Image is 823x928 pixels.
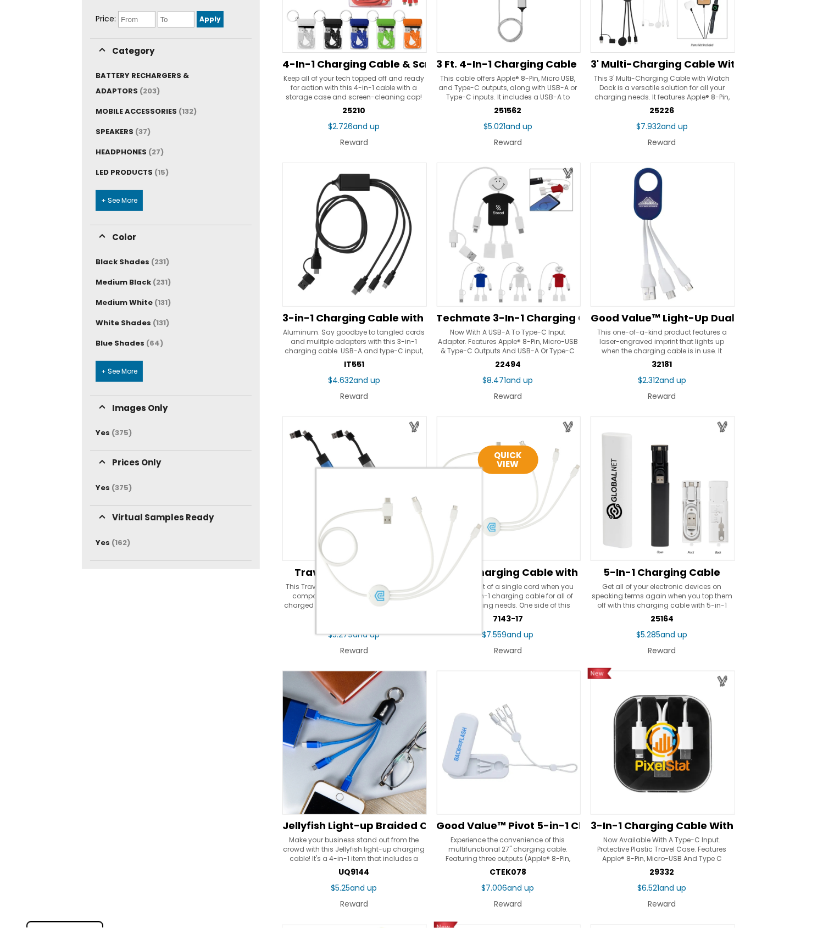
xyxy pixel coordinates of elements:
span: and up [508,883,535,894]
span: Yes [96,537,110,548]
a: Quick View [478,446,538,474]
div: Reward [282,897,426,912]
a: LED PRODUCTS (15) [96,167,169,177]
div: Reward [437,897,580,912]
span: (375) [112,427,132,438]
a: SPEAKERS (37) [96,126,151,137]
span: and up [350,883,377,894]
div: This one-of-a-kind product features a laser-engraved imprint that lights up when the charging cab... [591,327,734,355]
span: Yes [96,482,110,493]
span: Price [96,13,116,24]
span: (37) [135,126,151,137]
span: $5.279 [328,629,380,640]
img: Travel Charging Cable [282,416,427,561]
div: Keep all of your tech topped off and ready for action with this 4-in-1 cable with a storage case ... [282,74,426,101]
a: Jellyfish Light-up Braided Charging Cable [282,820,426,832]
img: 5-in-1 Charging Cable with Coating [437,416,581,561]
span: Travel Charging Cable [294,565,413,579]
div: Aluminum. Say goodbye to tangled cords and mulitple adapters with this 3-in-1 charging cable. USB... [282,327,426,355]
div: Reward [591,135,734,150]
span: $7.559 [482,629,534,640]
div: Make your business stand out from the crowd with this Jellyfish light-up charging cable! It's a 4... [282,836,426,863]
img: 5-in-1 Charging Cable with Coating [316,469,482,635]
a: Create Virtual Sample [560,419,577,434]
a: Yes (375) [96,482,132,493]
a: + See More [96,190,143,211]
span: and up [353,375,380,386]
span: $8.471 [483,375,533,386]
div: Reward [282,135,426,150]
span: Virtual Samples Ready [110,510,216,524]
span: HEADPHONES [96,147,147,157]
a: Images Only [96,402,170,414]
div: Now Available With A Type-C Input. Protective Plastic Travel Case. Features Apple® 8-Pin, Micro-U... [591,836,734,863]
span: (131) [153,318,169,328]
img: 5-In-1 Charging Cable [591,416,735,561]
div: Reward [437,135,580,150]
div: Now With A USB-A To Type-C Input Adapter. Features Apple® 8-Pin, Micro-USB & Type-C Outputs And U... [437,327,580,355]
a: 5-in-1 Charging Cable with Coating [437,566,580,579]
span: 32181 [652,359,672,370]
span: and up [659,375,686,386]
span: 5-In-1 Charging Cable [604,565,721,579]
a: 3-In-1 Charging Cable With Phone Stand 2.0 [591,820,734,832]
span: MOBILE ACCESSORIES [96,106,177,116]
a: Blue Shades (64) [96,338,163,348]
div: Reward [591,388,734,404]
a: Yes (162) [96,537,130,548]
img: Techmate 3-In-1 Charging Cable & USB Hub 2.0 [437,163,581,307]
span: Category [110,44,157,58]
div: Get more out of a single cord when you use this 5-in-1 charging cable for all of your charging ne... [437,582,580,609]
span: and up [353,629,380,640]
span: 25210 [342,105,365,116]
span: (203) [140,86,160,96]
a: Travel Charging Cable [282,566,426,579]
span: 3-in-1 Charging Cable with Dual Input [282,311,479,325]
span: 7143-17 [493,613,523,624]
span: 4-In-1 Charging Cable & Screen Cleaner Set [282,57,512,71]
a: BATTERY RECHARGERS & ADAPTORS (203) [96,70,189,96]
a: Good Value™ Light-Up Dual Charging Cable with USB-C [591,312,734,324]
a: Create Virtual Sample [560,165,577,180]
span: White Shades [96,318,151,328]
span: Jellyfish Light-up Braided Charging Cable [282,819,503,833]
span: BATTERY RECHARGERS & ADAPTORS [96,70,189,96]
span: Medium Black [96,277,151,287]
span: 25226 [650,105,675,116]
img: Good Value™ Pivot 5-in-1 Charging Cable 2A [437,671,581,815]
span: and up [661,121,688,132]
span: Prices Only [110,455,163,469]
span: Good Value™ Pivot 5-in-1 Charging Cable 2A [437,819,670,833]
span: $5.021 [483,121,532,132]
span: (231) [153,277,171,287]
span: Blue Shades [96,338,144,348]
img: Good Value™ Light-Up Dual Charging Cable with USB-C [591,163,735,307]
a: Quick View5-in-1 Charging Cable with Coating [437,482,581,493]
span: $7.932 [636,121,688,132]
span: (375) [112,482,132,493]
span: (64) [146,338,163,348]
span: and up [507,629,534,640]
a: Create Virtual Sample [407,419,423,434]
a: + See More [96,361,143,382]
span: UQ9144 [338,867,369,878]
span: Color [110,230,138,244]
div: This cable offers Apple® 8-Pin, Micro USB, and Type-C outputs, along with USB-A or Type-C inputs.... [437,74,580,101]
div: Reward [591,897,734,912]
div: This Travel Charging Cable is the perfect companion for keeping your devices charged while on the... [282,582,426,609]
span: $5.285 [637,629,688,640]
div: Reward [437,388,580,404]
span: LED PRODUCTS [96,167,153,177]
span: Images Only [110,401,170,415]
span: and up [505,121,532,132]
div: Experience the convenience of this multifunctional 27" charging cable. Featuring three outputs (A... [437,836,580,863]
input: Apply [197,11,224,27]
span: Medium White [96,297,153,308]
span: $6.521 [638,883,687,894]
span: 25164 [650,613,674,624]
div: Reward [591,643,734,658]
a: Yes (375) [96,427,132,438]
span: Black Shades [96,257,149,267]
span: (27) [148,147,164,157]
span: 3 Ft. 4-In-1 Charging Cable 2.0 [437,57,595,71]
